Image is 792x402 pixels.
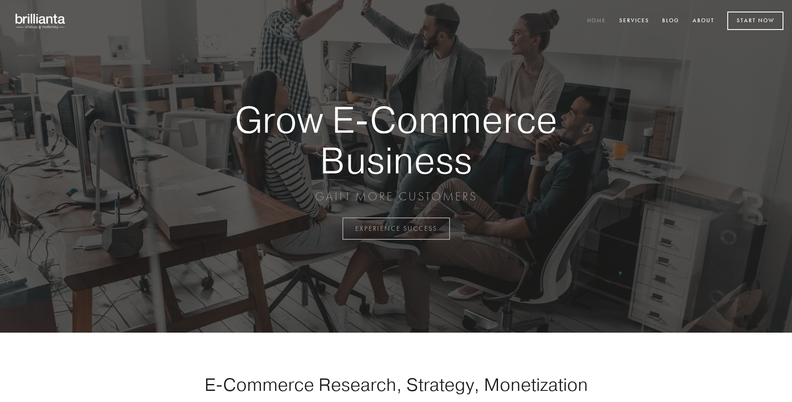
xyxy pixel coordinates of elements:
a: About [687,14,720,28]
a: Start Now [727,12,783,30]
p: GAIN MORE CUSTOMERS [205,189,587,204]
a: Home [582,14,612,28]
strong: Grow E-Commerce Business [205,99,587,180]
a: EXPERIENCE SUCCESS [342,217,450,240]
h1: E-Commerce Research, Strategy, Monetization [177,374,615,395]
a: Blog [657,14,685,28]
a: Services [614,14,655,28]
img: brillianta - research, strategy, marketing [9,9,73,33]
